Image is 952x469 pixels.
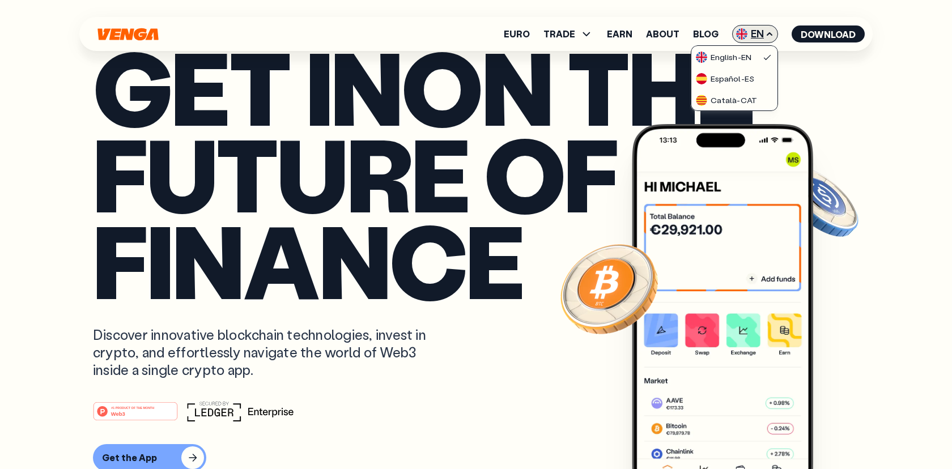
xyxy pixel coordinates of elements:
[96,28,160,41] svg: Home
[93,326,451,379] p: Discover innovative blockchain technologies, invest in crypto, and effortlessly navigate the worl...
[696,95,707,106] img: flag-cat
[732,25,778,43] span: EN
[646,29,679,39] a: About
[696,95,757,106] div: Català - CAT
[558,237,660,339] img: Bitcoin
[779,161,861,242] img: USDC coin
[696,52,707,63] img: flag-uk
[696,52,751,63] div: English - EN
[691,89,777,110] a: flag-catCatalà-CAT
[111,411,125,417] tspan: Web3
[691,67,777,89] a: flag-esEspañol-ES
[93,408,178,423] a: #1 PRODUCT OF THE MONTHWeb3
[543,29,575,39] span: TRADE
[792,25,865,42] button: Download
[693,29,719,39] a: Blog
[543,27,593,41] span: TRADE
[607,29,632,39] a: Earn
[736,28,747,40] img: flag-uk
[93,43,859,303] p: Get in on the future of finance
[111,406,154,410] tspan: #1 PRODUCT OF THE MONTH
[504,29,530,39] a: Euro
[102,452,157,463] div: Get the App
[696,73,754,84] div: Español - ES
[691,46,777,67] a: flag-ukEnglish-EN
[696,73,707,84] img: flag-es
